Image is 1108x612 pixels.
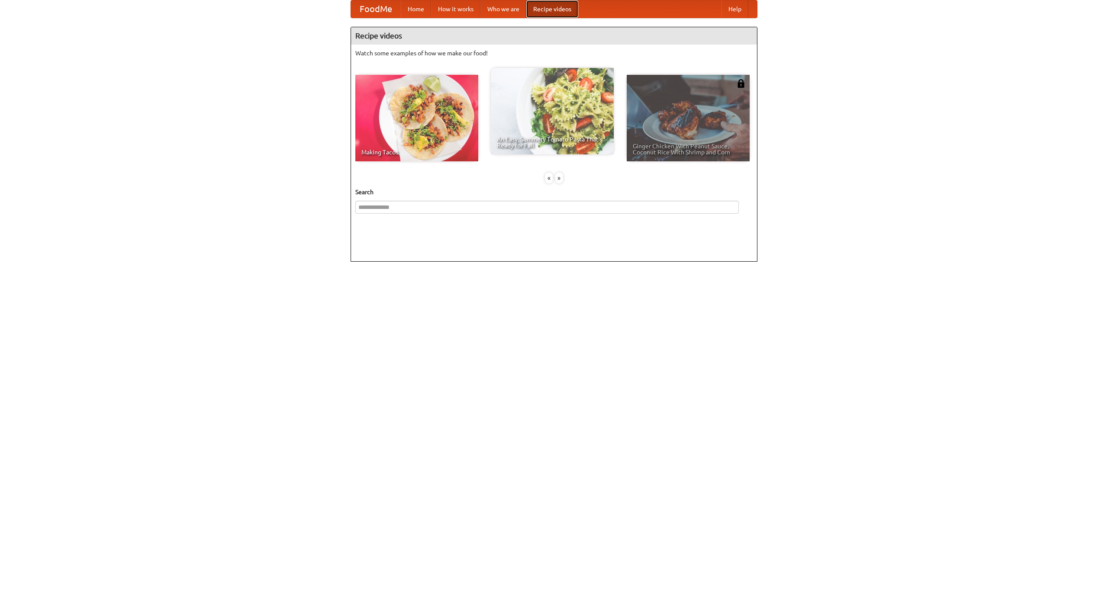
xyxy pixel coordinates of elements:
p: Watch some examples of how we make our food! [355,49,753,58]
img: 483408.png [737,79,745,88]
a: Making Tacos [355,75,478,161]
a: An Easy, Summery Tomato Pasta That's Ready for Fall [491,68,614,154]
span: Making Tacos [361,149,472,155]
div: » [555,173,563,183]
a: Who we are [480,0,526,18]
a: Recipe videos [526,0,578,18]
h5: Search [355,188,753,196]
h4: Recipe videos [351,27,757,45]
span: An Easy, Summery Tomato Pasta That's Ready for Fall [497,136,608,148]
a: Help [721,0,748,18]
div: « [545,173,553,183]
a: Home [401,0,431,18]
a: How it works [431,0,480,18]
a: FoodMe [351,0,401,18]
